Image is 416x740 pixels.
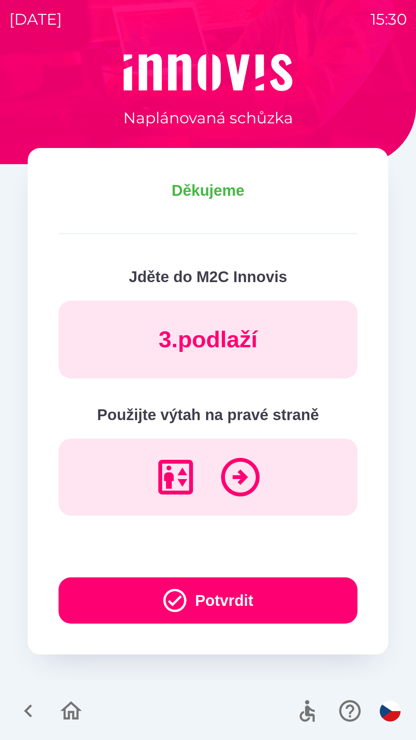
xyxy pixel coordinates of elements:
[380,701,401,721] img: cs flag
[59,577,357,624] button: Potvrdit
[9,8,62,31] p: [DATE]
[123,106,293,129] p: Naplánovaná schůzka
[159,325,258,354] p: 3 . podlaží
[59,179,357,202] p: Děkujeme
[59,265,357,288] p: Jděte do M2C Innovis
[28,54,388,91] img: Logo
[371,8,407,31] p: 15:30
[59,403,357,426] p: Použijte výtah na pravé straně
